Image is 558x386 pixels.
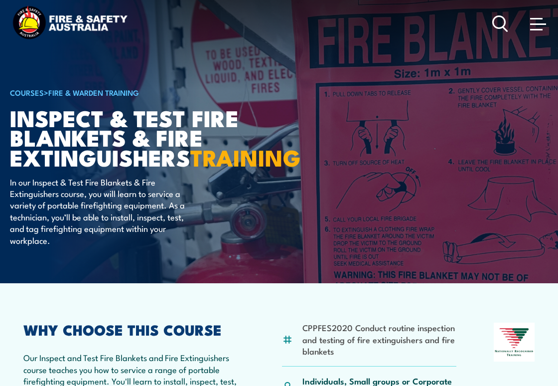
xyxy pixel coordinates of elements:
h2: WHY CHOOSE THIS COURSE [23,323,245,336]
li: CPPFES2020 Conduct routine inspection and testing of fire extinguishers and fire blankets [302,322,456,357]
strong: TRAINING [190,140,301,174]
a: Fire & Warden Training [48,87,139,98]
a: COURSES [10,87,44,98]
img: Nationally Recognised Training logo. [494,323,535,362]
p: In our Inspect & Test Fire Blankets & Fire Extinguishers course, you will learn to service a vari... [10,176,192,246]
h6: > [10,86,256,98]
h1: Inspect & Test Fire Blankets & Fire Extinguishers [10,108,256,166]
